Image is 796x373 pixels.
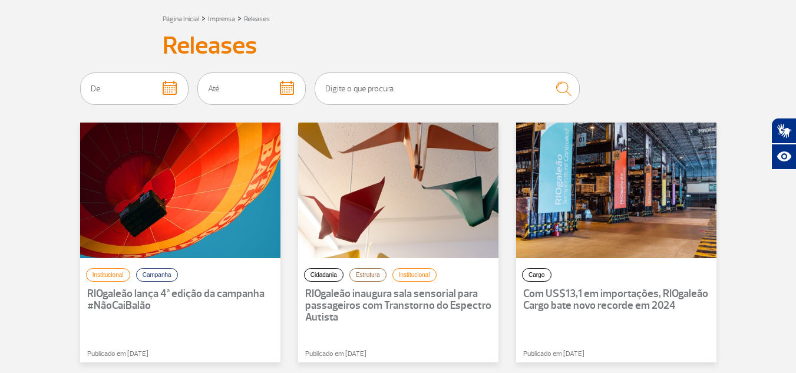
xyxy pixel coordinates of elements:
button: Abrir recursos assistivos. [771,144,796,170]
p: RIOgaleão inaugura sala sensorial para passageiros com Transtorno do Espectro Autista [305,288,491,324]
input: De: [80,72,189,105]
input: Digite o que procura [315,72,580,105]
button: Campanha [136,268,178,282]
a: > [237,11,242,25]
button: Cidadania [304,268,343,282]
button: Cargo [522,268,551,282]
p: Publicado em [DATE] [305,349,523,359]
p: Publicado em [DATE] [523,349,741,359]
button: Institucional [86,268,130,282]
a: Página Inicial [163,15,199,24]
button: Estrutura [349,268,387,282]
div: Plugin de acessibilidade da Hand Talk. [771,118,796,170]
button: Abrir tradutor de língua de sinais. [771,118,796,144]
button: Institucional [392,268,437,282]
p: Publicado em [DATE] [87,349,305,359]
h3: Releases [163,31,634,61]
p: RIOgaleão lança 4ª edição da campanha #NãoCaiBalão [87,288,273,312]
input: Até: [197,72,306,105]
p: Com US$13,1 em importações, RIOgaleão Cargo bate novo recorde em 2024 [523,288,709,312]
a: > [202,11,206,25]
a: Imprensa [208,15,235,24]
a: Releases [244,15,270,24]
